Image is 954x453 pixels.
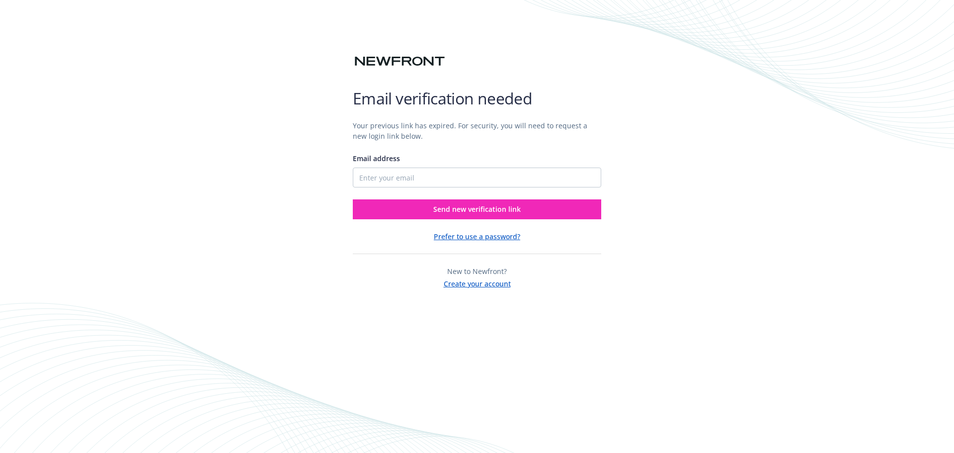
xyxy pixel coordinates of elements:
span: Email address [353,154,400,163]
input: Enter your email [353,168,601,187]
button: Send new verification link [353,199,601,219]
button: Prefer to use a password? [434,231,520,242]
span: Send new verification link [433,204,521,214]
p: Your previous link has expired. For security, you will need to request a new login link below. [353,120,601,141]
h1: Email verification needed [353,89,601,108]
span: New to Newfront? [447,267,507,276]
button: Create your account [444,276,511,289]
img: Newfront logo [353,53,447,70]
